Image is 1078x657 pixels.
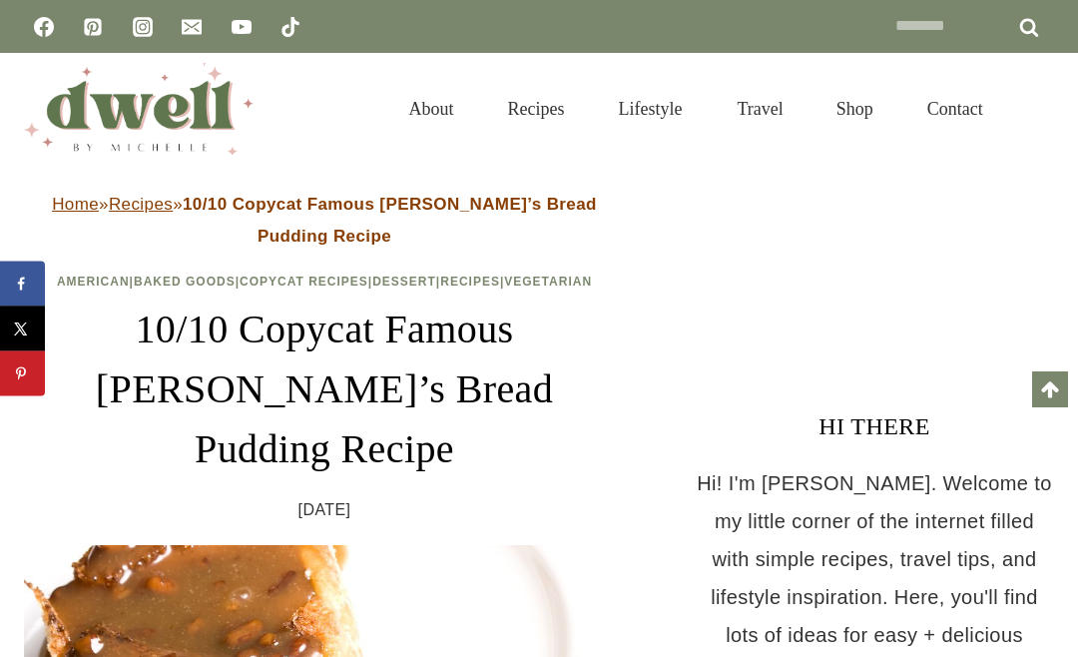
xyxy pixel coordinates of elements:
[222,7,262,47] a: YouTube
[809,74,900,144] a: Shop
[481,74,592,144] a: Recipes
[24,300,625,479] h1: 10/10 Copycat Famous [PERSON_NAME]’s Bread Pudding Recipe
[372,275,436,289] a: Dessert
[1020,92,1054,126] button: View Search Form
[24,7,64,47] a: Facebook
[1032,371,1068,407] a: Scroll to top
[695,408,1054,444] h3: HI THERE
[592,74,710,144] a: Lifestyle
[240,275,368,289] a: Copycat Recipes
[900,74,1010,144] a: Contact
[440,275,500,289] a: Recipes
[172,7,212,47] a: Email
[710,74,809,144] a: Travel
[52,195,99,214] a: Home
[382,74,481,144] a: About
[504,275,592,289] a: Vegetarian
[270,7,310,47] a: TikTok
[134,275,236,289] a: Baked Goods
[109,195,173,214] a: Recipes
[24,63,254,155] img: DWELL by michelle
[382,74,1010,144] nav: Primary Navigation
[183,195,597,246] strong: 10/10 Copycat Famous [PERSON_NAME]’s Bread Pudding Recipe
[52,195,597,246] span: » »
[73,7,113,47] a: Pinterest
[57,275,130,289] a: American
[123,7,163,47] a: Instagram
[57,275,592,289] span: | | | | |
[298,495,351,525] time: [DATE]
